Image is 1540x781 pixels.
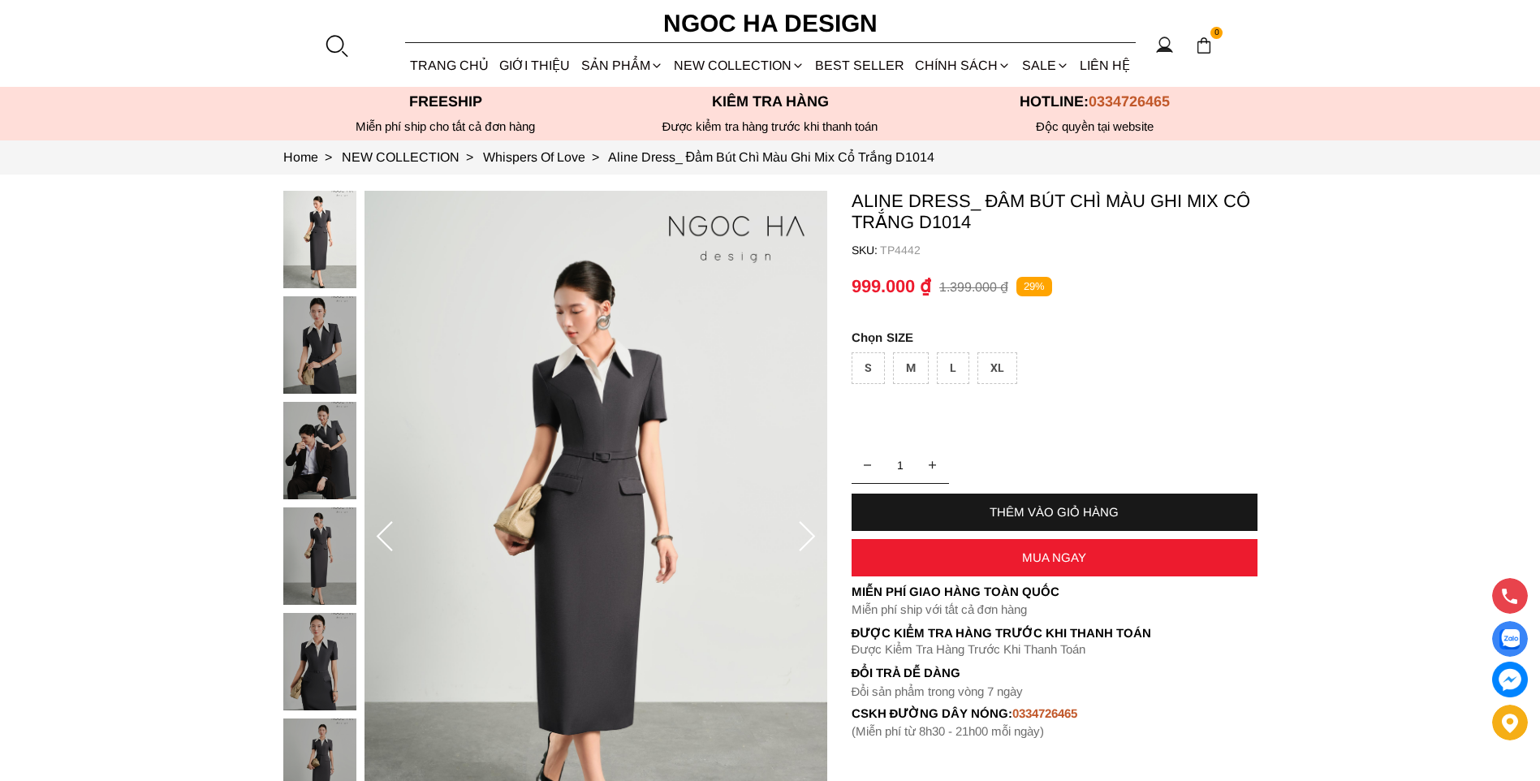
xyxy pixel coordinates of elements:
a: Ngoc Ha Design [649,4,892,43]
img: Aline Dress_ Đầm Bút Chì Màu Ghi Mix Cổ Trắng D1014_mini_3 [283,507,356,605]
p: 1.399.000 ₫ [939,279,1008,295]
img: Aline Dress_ Đầm Bút Chì Màu Ghi Mix Cổ Trắng D1014_mini_0 [283,191,356,288]
span: 0334726465 [1089,93,1170,110]
p: Được Kiểm Tra Hàng Trước Khi Thanh Toán [852,642,1257,657]
font: 0334726465 [1012,706,1077,720]
font: cskh đường dây nóng: [852,706,1013,720]
font: Kiểm tra hàng [712,93,829,110]
p: TP4442 [880,244,1257,257]
a: Display image [1492,621,1528,657]
span: > [318,150,339,164]
p: Được kiểm tra hàng trước khi thanh toán [608,119,933,134]
p: Hotline: [933,93,1257,110]
a: Link to NEW COLLECTION [342,150,483,164]
span: > [459,150,480,164]
div: L [937,352,969,384]
a: GIỚI THIỆU [494,44,576,87]
img: Aline Dress_ Đầm Bút Chì Màu Ghi Mix Cổ Trắng D1014_mini_4 [283,613,356,710]
img: Aline Dress_ Đầm Bút Chì Màu Ghi Mix Cổ Trắng D1014_mini_1 [283,296,356,394]
p: Được Kiểm Tra Hàng Trước Khi Thanh Toán [852,626,1257,641]
h6: Độc quyền tại website [933,119,1257,134]
img: Display image [1499,629,1520,649]
div: THÊM VÀO GIỎ HÀNG [852,505,1257,519]
div: SẢN PHẨM [576,44,668,87]
div: M [893,352,929,384]
a: TRANG CHỦ [405,44,494,87]
font: Miễn phí giao hàng toàn quốc [852,585,1059,598]
p: SIZE [852,330,1257,344]
h6: Đổi trả dễ dàng [852,666,1257,680]
a: Link to Whispers Of Love [483,150,608,164]
a: LIÊN HỆ [1074,44,1135,87]
p: 999.000 ₫ [852,276,931,297]
a: SALE [1016,44,1074,87]
h6: SKU: [852,244,880,257]
div: Miễn phí ship cho tất cả đơn hàng [283,119,608,134]
font: Đổi sản phẩm trong vòng 7 ngày [852,684,1024,698]
img: img-CART-ICON-ksit0nf1 [1195,37,1213,54]
p: 29% [1016,277,1052,297]
a: NEW COLLECTION [668,44,809,87]
a: BEST SELLER [810,44,910,87]
div: Chính sách [910,44,1016,87]
div: S [852,352,885,384]
img: Aline Dress_ Đầm Bút Chì Màu Ghi Mix Cổ Trắng D1014_mini_2 [283,402,356,499]
a: Link to Home [283,150,342,164]
p: Freeship [283,93,608,110]
input: Quantity input [852,449,949,481]
a: messenger [1492,662,1528,697]
span: 0 [1210,27,1223,40]
div: MUA NGAY [852,550,1257,564]
font: Miễn phí ship với tất cả đơn hàng [852,602,1027,616]
div: XL [977,352,1017,384]
font: (Miễn phí từ 8h30 - 21h00 mỗi ngày) [852,724,1044,738]
span: > [585,150,606,164]
a: Link to Aline Dress_ Đầm Bút Chì Màu Ghi Mix Cổ Trắng D1014 [608,150,935,164]
p: Aline Dress_ Đầm Bút Chì Màu Ghi Mix Cổ Trắng D1014 [852,191,1257,233]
